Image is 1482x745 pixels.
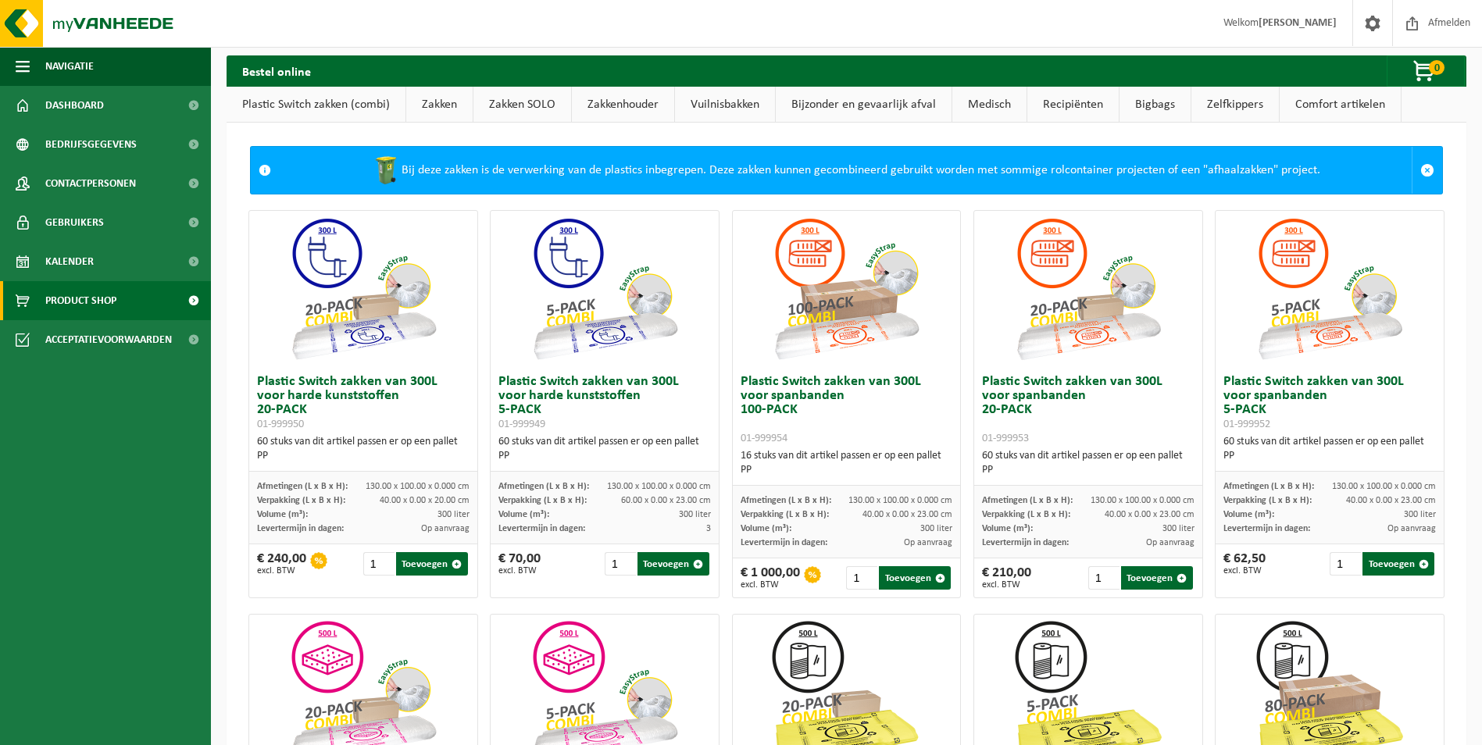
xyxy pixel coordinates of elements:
a: Zakken [406,87,473,123]
span: 300 liter [920,524,952,533]
span: Levertermijn in dagen: [982,538,1069,547]
span: 0 [1429,60,1445,75]
div: 60 stuks van dit artikel passen er op een pallet [1223,435,1436,463]
div: 16 stuks van dit artikel passen er op een pallet [741,449,953,477]
span: Volume (m³): [1223,510,1274,519]
div: € 240,00 [257,552,306,576]
span: excl. BTW [1223,566,1266,576]
img: 01-999950 [285,211,441,367]
span: Verpakking (L x B x H): [741,510,829,519]
span: 130.00 x 100.00 x 0.000 cm [366,482,470,491]
a: Sluit melding [1412,147,1442,194]
a: Vuilnisbakken [675,87,775,123]
span: Levertermijn in dagen: [498,524,585,533]
button: Toevoegen [396,552,468,576]
span: Volume (m³): [741,524,791,533]
div: PP [982,463,1195,477]
div: 60 stuks van dit artikel passen er op een pallet [982,449,1195,477]
span: 01-999950 [257,419,304,430]
div: PP [1223,449,1436,463]
span: Op aanvraag [904,538,952,547]
div: 60 stuks van dit artikel passen er op een pallet [498,435,711,463]
img: 01-999949 [527,211,683,367]
input: 1 [605,552,636,576]
div: € 62,50 [1223,552,1266,576]
span: Navigatie [45,47,94,86]
span: 60.00 x 0.00 x 23.00 cm [621,496,711,505]
a: Zelfkippers [1191,87,1279,123]
span: 300 liter [1404,510,1436,519]
img: 01-999953 [1010,211,1166,367]
span: Contactpersonen [45,164,136,203]
span: 3 [706,524,711,533]
button: Toevoegen [1121,566,1193,590]
div: Bij deze zakken is de verwerking van de plastics inbegrepen. Deze zakken kunnen gecombineerd gebr... [279,147,1412,194]
button: 0 [1387,55,1465,87]
h3: Plastic Switch zakken van 300L voor harde kunststoffen 20-PACK [257,375,470,431]
input: 1 [1088,566,1120,590]
span: 130.00 x 100.00 x 0.000 cm [1091,496,1195,505]
img: 01-999954 [768,211,924,367]
span: Op aanvraag [1146,538,1195,547]
span: Volume (m³): [498,510,549,519]
input: 1 [363,552,395,576]
div: € 70,00 [498,552,541,576]
div: PP [741,463,953,477]
span: Afmetingen (L x B x H): [1223,482,1314,491]
span: Dashboard [45,86,104,125]
span: 01-999954 [741,433,787,444]
span: Afmetingen (L x B x H): [741,496,831,505]
span: Volume (m³): [257,510,308,519]
span: Verpakking (L x B x H): [982,510,1070,519]
a: Zakkenhouder [572,87,674,123]
div: € 210,00 [982,566,1031,590]
span: Afmetingen (L x B x H): [982,496,1073,505]
img: 01-999952 [1252,211,1408,367]
input: 1 [1330,552,1361,576]
a: Bijzonder en gevaarlijk afval [776,87,952,123]
span: Verpakking (L x B x H): [1223,496,1312,505]
a: Bigbags [1120,87,1191,123]
div: 60 stuks van dit artikel passen er op een pallet [257,435,470,463]
span: Levertermijn in dagen: [257,524,344,533]
div: € 1 000,00 [741,566,800,590]
h3: Plastic Switch zakken van 300L voor spanbanden 20-PACK [982,375,1195,445]
h2: Bestel online [227,55,327,86]
h3: Plastic Switch zakken van 300L voor spanbanden 100-PACK [741,375,953,445]
span: 130.00 x 100.00 x 0.000 cm [1332,482,1436,491]
span: 300 liter [437,510,470,519]
span: 130.00 x 100.00 x 0.000 cm [607,482,711,491]
span: 40.00 x 0.00 x 20.00 cm [380,496,470,505]
span: 130.00 x 100.00 x 0.000 cm [848,496,952,505]
span: 01-999953 [982,433,1029,444]
a: Comfort artikelen [1280,87,1401,123]
span: Levertermijn in dagen: [741,538,827,547]
span: excl. BTW [741,580,800,590]
span: 01-999952 [1223,419,1270,430]
span: 300 liter [1162,524,1195,533]
span: 40.00 x 0.00 x 23.00 cm [1346,496,1436,505]
span: 300 liter [679,510,711,519]
span: Afmetingen (L x B x H): [257,482,348,491]
input: 1 [846,566,877,590]
button: Toevoegen [637,552,709,576]
h3: Plastic Switch zakken van 300L voor spanbanden 5-PACK [1223,375,1436,431]
strong: [PERSON_NAME] [1259,17,1337,29]
span: Volume (m³): [982,524,1033,533]
span: Bedrijfsgegevens [45,125,137,164]
h3: Plastic Switch zakken van 300L voor harde kunststoffen 5-PACK [498,375,711,431]
a: Zakken SOLO [473,87,571,123]
img: WB-0240-HPE-GN-50.png [370,155,402,186]
span: Levertermijn in dagen: [1223,524,1310,533]
button: Toevoegen [1362,552,1434,576]
span: Gebruikers [45,203,104,242]
a: Recipiënten [1027,87,1119,123]
span: excl. BTW [257,566,306,576]
a: Medisch [952,87,1027,123]
span: Op aanvraag [1387,524,1436,533]
div: PP [257,449,470,463]
span: 01-999949 [498,419,545,430]
span: 40.00 x 0.00 x 23.00 cm [1105,510,1195,519]
span: Afmetingen (L x B x H): [498,482,589,491]
span: Acceptatievoorwaarden [45,320,172,359]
